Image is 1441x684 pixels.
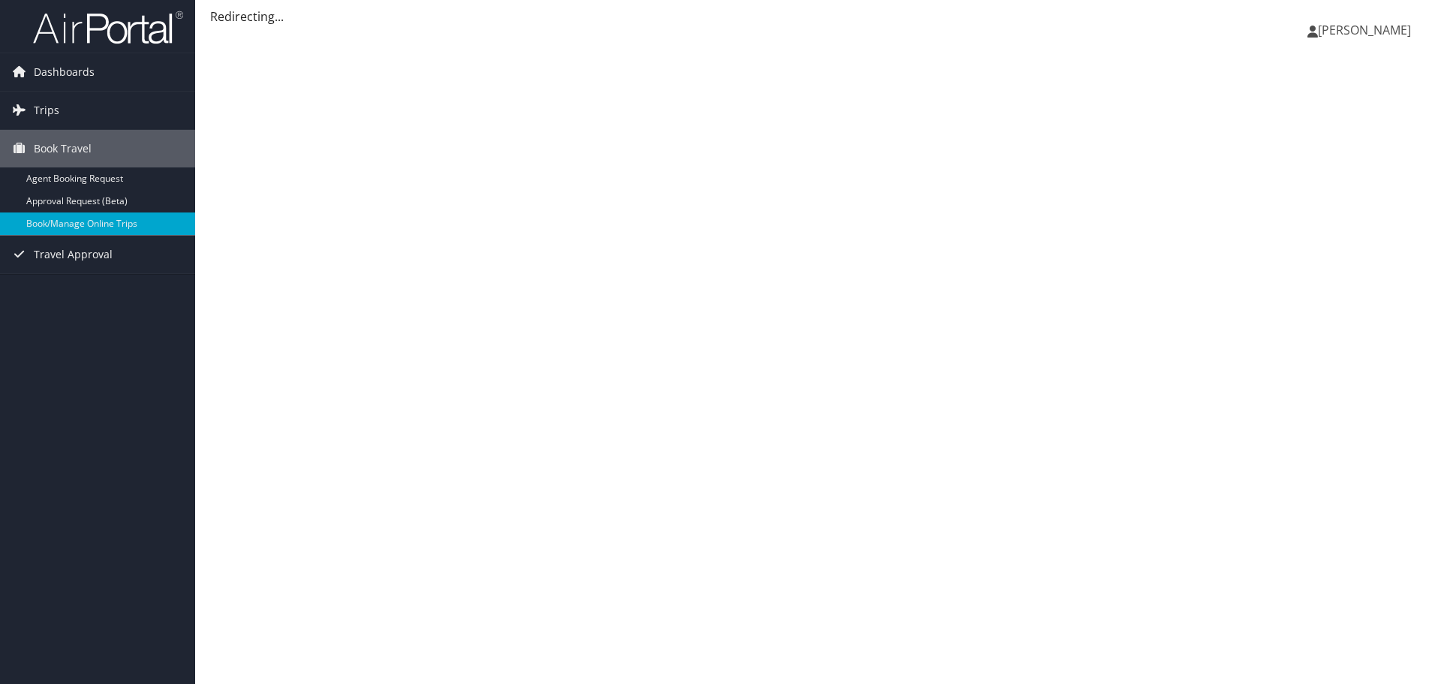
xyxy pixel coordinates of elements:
[34,236,113,273] span: Travel Approval
[210,8,1426,26] div: Redirecting...
[34,53,95,91] span: Dashboards
[1318,22,1411,38] span: [PERSON_NAME]
[34,130,92,167] span: Book Travel
[33,10,183,45] img: airportal-logo.png
[1307,8,1426,53] a: [PERSON_NAME]
[34,92,59,129] span: Trips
